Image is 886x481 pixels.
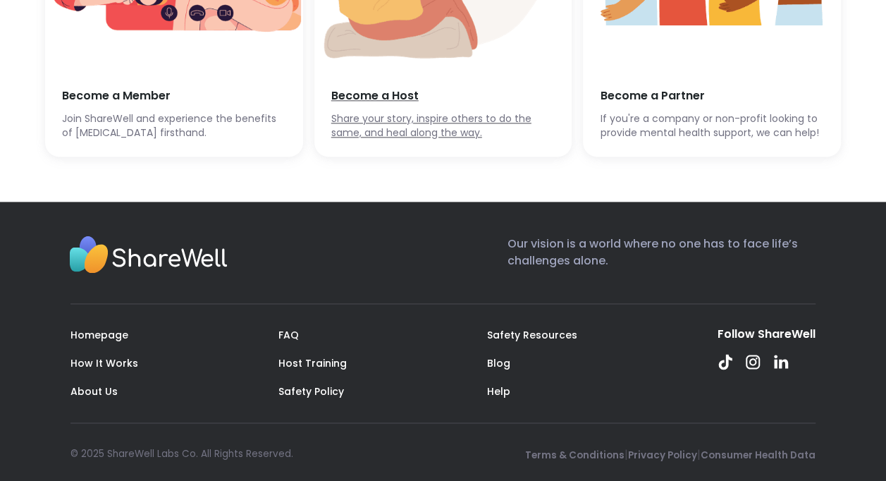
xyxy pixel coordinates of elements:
[278,328,299,342] a: FAQ
[628,448,697,461] a: Privacy Policy
[69,236,228,276] img: Sharewell
[70,356,138,370] a: How It Works
[697,446,701,462] span: |
[507,236,816,280] p: Our vision is a world where no one has to face life’s challenges alone.
[62,88,286,104] span: Become a Member
[701,448,816,461] a: Consumer Health Data
[331,112,555,140] span: Share your story, inspire others to do the same, and heal along the way.
[487,328,577,342] a: Safety Resources
[331,88,555,104] span: Become a Host
[62,112,286,140] span: Join ShareWell and experience the benefits of [MEDICAL_DATA] firsthand.
[600,112,824,140] span: If you're a company or non-profit looking to provide mental health support, we can help!
[70,384,118,398] a: About Us
[624,446,628,462] span: |
[70,328,128,342] a: Homepage
[487,384,510,398] a: Help
[487,356,510,370] a: Blog
[278,356,347,370] a: Host Training
[600,88,824,104] span: Become a Partner
[278,384,344,398] a: Safety Policy
[70,446,293,461] div: © 2025 ShareWell Labs Co. All Rights Reserved.
[718,327,816,342] div: Follow ShareWell
[525,448,624,461] a: Terms & Conditions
